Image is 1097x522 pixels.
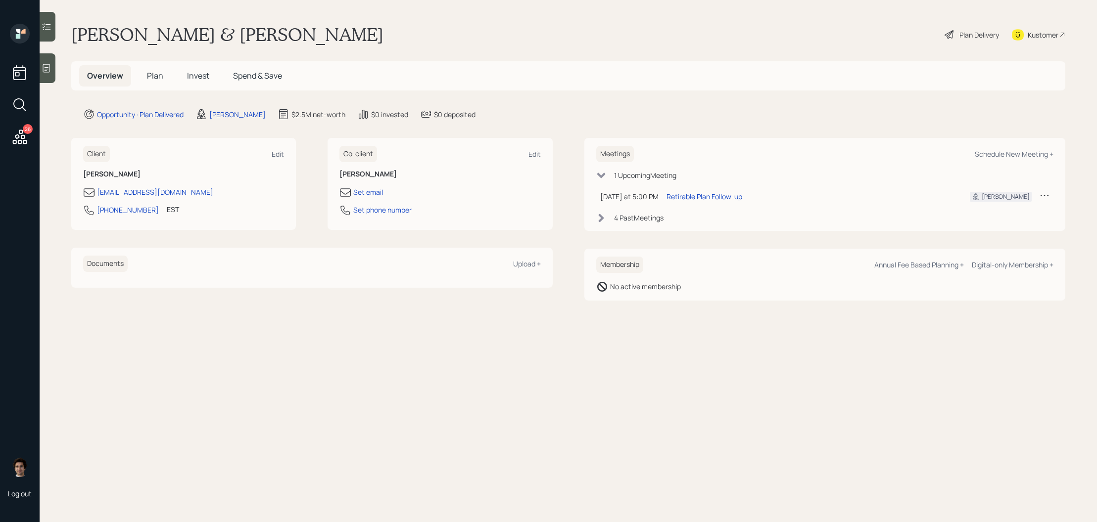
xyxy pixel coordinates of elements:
div: Annual Fee Based Planning + [874,260,964,269]
span: Plan [147,70,163,81]
div: 1 Upcoming Meeting [614,170,676,180]
h6: Documents [83,256,128,272]
h6: [PERSON_NAME] [83,170,284,178]
h6: [PERSON_NAME] [339,170,540,178]
div: [DATE] at 5:00 PM [600,191,659,202]
span: Invest [187,70,209,81]
div: Set email [353,187,383,197]
div: Schedule New Meeting + [975,149,1053,159]
h6: Co-client [339,146,377,162]
div: [EMAIL_ADDRESS][DOMAIN_NAME] [97,187,213,197]
div: [PERSON_NAME] [209,109,266,120]
div: Set phone number [353,205,412,215]
div: Upload + [513,259,541,268]
div: 4 Past Meeting s [614,213,664,223]
div: $0 deposited [434,109,476,120]
span: Overview [87,70,123,81]
div: EST [167,204,179,215]
div: Log out [8,489,32,498]
div: Plan Delivery [959,30,999,40]
h6: Membership [596,257,643,273]
img: harrison-schaefer-headshot-2.png [10,457,30,477]
div: [PHONE_NUMBER] [97,205,159,215]
div: Retirable Plan Follow-up [667,191,742,202]
div: $2.5M net-worth [291,109,345,120]
div: [PERSON_NAME] [982,192,1030,201]
h1: [PERSON_NAME] & [PERSON_NAME] [71,24,383,45]
div: Edit [528,149,541,159]
div: Kustomer [1028,30,1058,40]
div: $0 invested [371,109,408,120]
div: Digital-only Membership + [972,260,1053,269]
div: No active membership [610,281,681,292]
h6: Client [83,146,110,162]
div: 26 [23,124,33,134]
h6: Meetings [596,146,634,162]
div: Edit [272,149,284,159]
span: Spend & Save [233,70,282,81]
div: Opportunity · Plan Delivered [97,109,184,120]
